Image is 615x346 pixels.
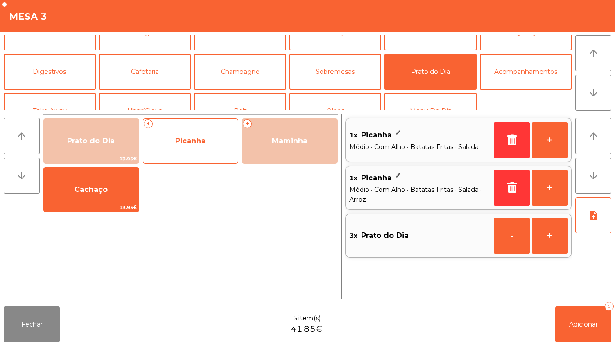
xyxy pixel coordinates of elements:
[569,320,598,328] span: Adicionar
[349,185,490,205] span: Médio · Com Alho · Batatas Fritas · Salada · Arroz
[99,93,191,129] button: Uber/Glovo
[4,93,96,129] button: Take Away
[175,137,206,145] span: Picanha
[494,218,530,254] button: -
[4,158,40,194] button: arrow_downward
[289,54,382,90] button: Sobremesas
[144,119,153,128] span: +
[575,118,611,154] button: arrow_upward
[4,306,60,342] button: Fechar
[67,137,115,145] span: Prato do Dia
[384,93,477,129] button: Menu Do Dia
[575,75,611,111] button: arrow_downward
[243,119,252,128] span: +
[361,171,392,185] span: Picanha
[532,218,568,254] button: +
[74,185,108,194] span: Cachaço
[575,35,611,71] button: arrow_upward
[99,54,191,90] button: Cafetaria
[44,155,139,163] span: 13.95€
[575,197,611,233] button: note_add
[588,210,599,221] i: note_add
[361,229,409,242] span: Prato do Dia
[298,314,321,323] span: item(s)
[194,54,286,90] button: Champagne
[16,131,27,141] i: arrow_upward
[588,131,599,141] i: arrow_upward
[349,128,357,142] span: 1x
[349,171,357,185] span: 1x
[532,122,568,158] button: +
[588,48,599,59] i: arrow_upward
[588,170,599,181] i: arrow_downward
[272,137,307,145] span: Maminha
[532,170,568,206] button: +
[575,158,611,194] button: arrow_downward
[361,128,392,142] span: Picanha
[480,54,572,90] button: Acompanhamentos
[555,306,611,342] button: Adicionar5
[4,54,96,90] button: Digestivos
[293,314,298,323] span: 5
[4,118,40,154] button: arrow_upward
[349,142,490,152] span: Médio · Com Alho · Batatas Fritas · Salada
[349,229,357,242] span: 3x
[44,203,139,212] span: 13.95€
[194,93,286,129] button: Bolt
[605,302,614,311] div: 5
[291,323,322,335] span: 41.85€
[588,87,599,98] i: arrow_downward
[384,54,477,90] button: Prato do Dia
[16,170,27,181] i: arrow_downward
[289,93,382,129] button: Oleos
[9,10,47,23] h4: Mesa 3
